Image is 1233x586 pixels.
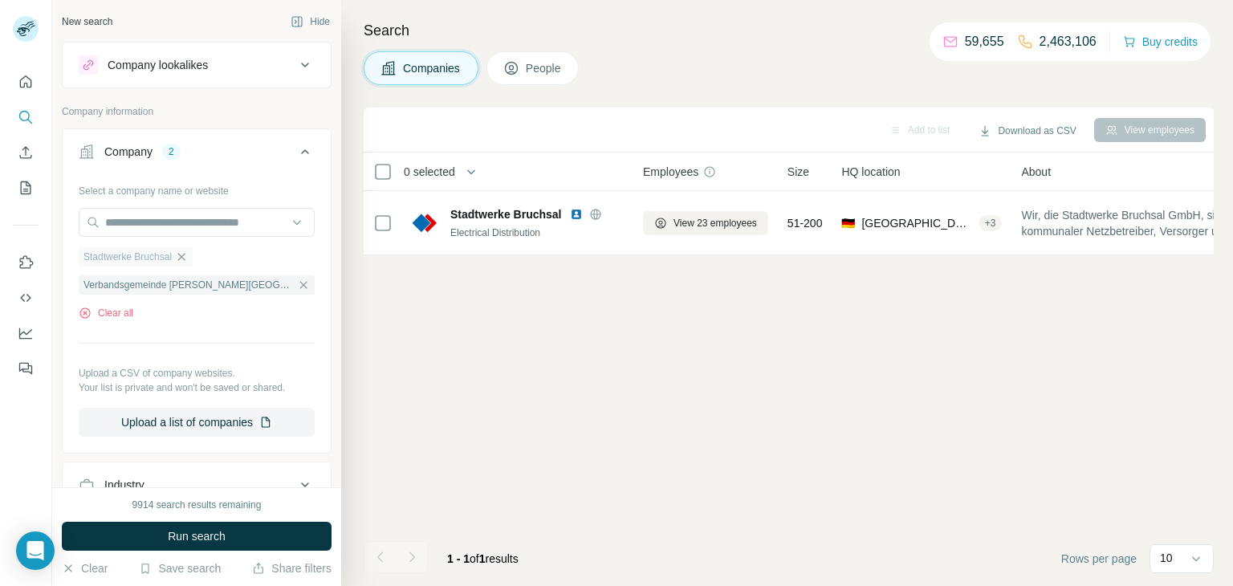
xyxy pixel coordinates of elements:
span: Run search [168,528,226,544]
div: Company lookalikes [108,57,208,73]
button: Feedback [13,354,39,383]
button: Use Surfe API [13,283,39,312]
span: People [526,60,563,76]
span: HQ location [841,164,900,180]
span: 0 selected [404,164,455,180]
span: 🇩🇪 [841,215,855,231]
div: + 3 [979,216,1003,230]
h4: Search [364,19,1214,42]
p: 2,463,106 [1040,32,1097,51]
div: Industry [104,477,144,493]
button: Search [13,103,39,132]
button: Company2 [63,132,331,177]
button: Share filters [252,560,332,576]
button: Save search [139,560,221,576]
span: [GEOGRAPHIC_DATA], [GEOGRAPHIC_DATA] [861,215,971,231]
p: Upload a CSV of company websites. [79,366,315,380]
p: Company information [62,104,332,119]
p: 59,655 [965,32,1004,51]
button: Company lookalikes [63,46,331,84]
img: Logo of Stadtwerke Bruchsal [412,210,437,236]
span: 51-200 [787,215,823,231]
span: results [447,552,519,565]
button: Clear [62,560,108,576]
div: 2 [162,144,181,159]
p: Your list is private and won't be saved or shared. [79,380,315,395]
button: Quick start [13,67,39,96]
span: Stadtwerke Bruchsal [83,250,172,264]
div: Select a company name or website [79,177,315,198]
div: 9914 search results remaining [132,498,262,512]
div: New search [62,14,112,29]
button: Hide [279,10,341,34]
span: Employees [643,164,698,180]
button: Use Surfe on LinkedIn [13,248,39,277]
p: 10 [1160,550,1173,566]
span: of [470,552,479,565]
img: LinkedIn logo [570,208,583,221]
button: Download as CSV [967,119,1087,143]
button: My lists [13,173,39,202]
button: Dashboard [13,319,39,348]
span: 1 [479,552,486,565]
button: Upload a list of companies [79,408,315,437]
button: Clear all [79,306,133,320]
button: View 23 employees [643,211,768,235]
span: Verbandsgemeinde [PERSON_NAME][GEOGRAPHIC_DATA] [83,278,294,292]
span: Stadtwerke Bruchsal [450,206,562,222]
div: Electrical Distribution [450,226,624,240]
span: About [1021,164,1051,180]
button: Buy credits [1123,31,1198,53]
div: Open Intercom Messenger [16,531,55,570]
span: View 23 employees [673,216,757,230]
button: Industry [63,466,331,504]
div: Company [104,144,153,160]
span: Companies [403,60,462,76]
span: 1 - 1 [447,552,470,565]
span: Size [787,164,809,180]
button: Run search [62,522,332,551]
span: Rows per page [1061,551,1137,567]
button: Enrich CSV [13,138,39,167]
